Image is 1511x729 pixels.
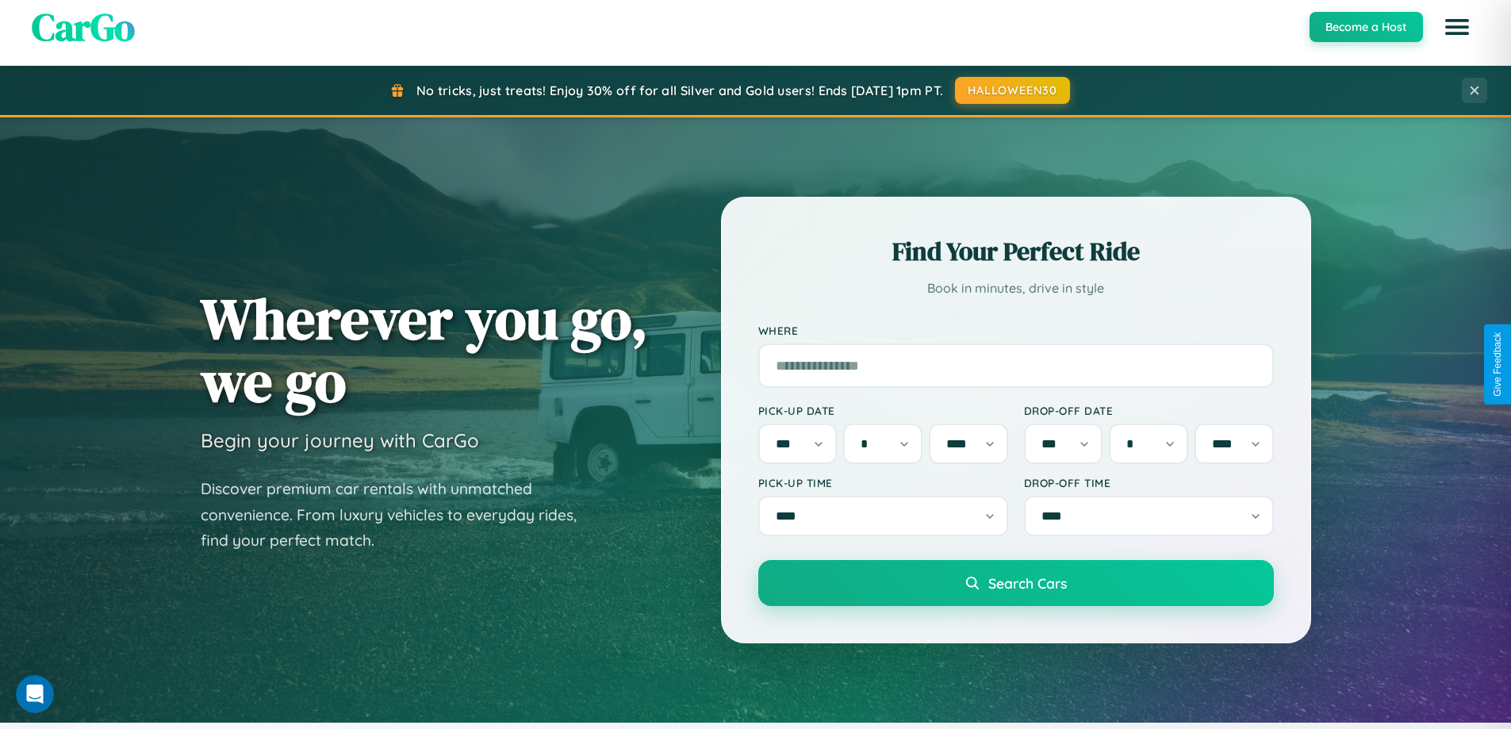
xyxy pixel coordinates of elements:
[758,234,1274,269] h2: Find Your Perfect Ride
[955,77,1070,104] button: HALLOWEEN30
[1435,5,1479,49] button: Open menu
[201,476,597,554] p: Discover premium car rentals with unmatched convenience. From luxury vehicles to everyday rides, ...
[1024,476,1274,489] label: Drop-off Time
[1492,332,1503,397] div: Give Feedback
[416,82,943,98] span: No tricks, just treats! Enjoy 30% off for all Silver and Gold users! Ends [DATE] 1pm PT.
[16,675,54,713] iframe: Intercom live chat
[32,1,135,53] span: CarGo
[1024,404,1274,417] label: Drop-off Date
[758,404,1008,417] label: Pick-up Date
[758,476,1008,489] label: Pick-up Time
[988,574,1067,592] span: Search Cars
[201,287,648,412] h1: Wherever you go, we go
[201,428,479,452] h3: Begin your journey with CarGo
[758,324,1274,337] label: Where
[1310,12,1423,42] button: Become a Host
[758,277,1274,300] p: Book in minutes, drive in style
[758,560,1274,606] button: Search Cars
